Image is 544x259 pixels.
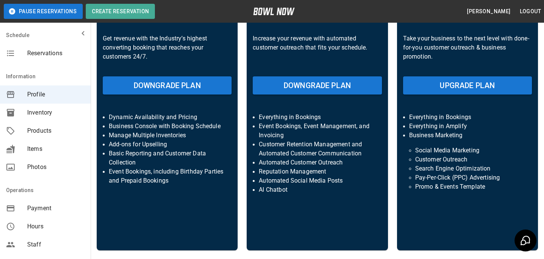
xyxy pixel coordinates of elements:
p: Everything in Bookings [409,113,526,122]
h6: UPGRADE PLAN [440,79,495,92]
p: Add-ons for Upselling [109,140,226,149]
p: Social Media Marketing [415,146,520,155]
span: Items [27,144,85,154]
p: Business Marketing [409,131,526,140]
p: Customer Outreach [415,155,520,164]
button: UPGRADE PLAN [403,76,532,95]
p: Dynamic Availability and Pricing [109,113,226,122]
button: Logout [517,5,544,19]
span: Products [27,126,85,135]
button: Pause Reservations [4,4,83,19]
p: Pay-Per-Click (PPC) Advertising [415,173,520,182]
button: [PERSON_NAME] [464,5,513,19]
span: Profile [27,90,85,99]
p: Increase your revenue with automated customer outreach that fits your schedule. [253,34,382,70]
p: Promo & Events Template [415,182,520,191]
p: AI Chatbot [259,185,376,194]
button: Create Reservation [86,4,155,19]
p: Automated Social Media Posts [259,176,376,185]
p: Everything in Bookings [259,113,376,122]
span: Inventory [27,108,85,117]
p: Manage Multiple Inventories [109,131,226,140]
button: DOWNGRADE PLAN [103,76,232,95]
img: logo [253,8,295,15]
p: Automated Customer Outreach [259,158,376,167]
p: Reputation Management [259,167,376,176]
p: Customer Retention Management and Automated Customer Communication [259,140,376,158]
span: Hours [27,222,85,231]
p: Take your business to the next level with done-for-you customer outreach & business promotion. [403,34,532,70]
span: Photos [27,163,85,172]
p: Event Bookings, including Birthday Parties and Prepaid Bookings [109,167,226,185]
p: Everything in Amplify [409,122,526,131]
span: Reservations [27,49,85,58]
span: Payment [27,204,85,213]
span: Staff [27,240,85,249]
h6: DOWNGRADE PLAN [284,79,351,92]
h6: DOWNGRADE PLAN [134,79,201,92]
p: Business Console with Booking Schedule [109,122,226,131]
p: Basic Reporting and Customer Data Collection [109,149,226,167]
button: DOWNGRADE PLAN [253,76,382,95]
p: Search Engine Optimization [415,164,520,173]
p: Get revenue with the Industry’s highest converting booking that reaches your customers 24/7. [103,34,232,70]
p: Event Bookings, Event Management, and Invoicing [259,122,376,140]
